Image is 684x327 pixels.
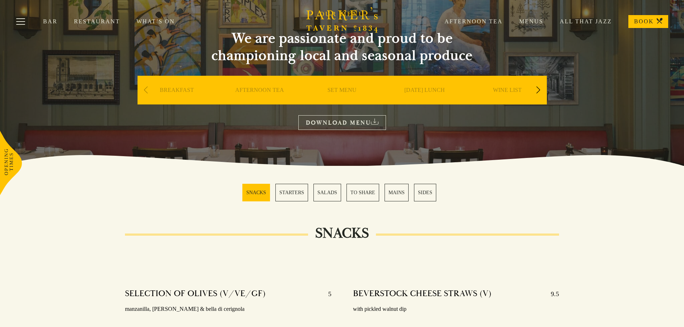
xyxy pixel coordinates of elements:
[468,76,547,126] div: 5 / 9
[275,184,308,201] a: 2 / 6
[141,82,151,98] div: Previous slide
[493,87,522,115] a: WINE LIST
[303,76,382,126] div: 3 / 9
[385,184,409,201] a: 5 / 6
[298,115,386,130] a: DOWNLOAD MENU
[138,76,217,126] div: 1 / 9
[353,304,559,314] p: with pickled walnut dip
[414,184,436,201] a: 6 / 6
[321,288,331,300] p: 5
[220,76,299,126] div: 2 / 9
[125,304,331,314] p: manzanilla, [PERSON_NAME] & bella di cerignola
[404,87,445,115] a: [DATE] LUNCH
[308,225,376,242] h2: SNACKS
[125,288,266,300] h4: SELECTION OF OLIVES (V/VE/GF)
[544,288,559,300] p: 9.5
[242,184,270,201] a: 1 / 6
[353,288,492,300] h4: BEVERSTOCK CHEESE STRAWS (V)
[199,30,486,64] h2: We are passionate and proud to be championing local and seasonal produce
[534,82,543,98] div: Next slide
[313,184,341,201] a: 3 / 6
[385,76,464,126] div: 4 / 9
[160,87,194,115] a: BREAKFAST
[235,87,284,115] a: AFTERNOON TEA
[327,87,357,115] a: SET MENU
[346,184,379,201] a: 4 / 6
